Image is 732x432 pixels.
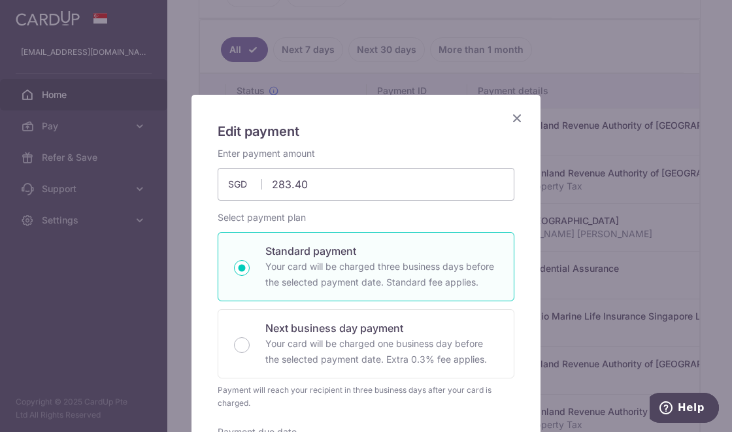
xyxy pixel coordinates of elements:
p: Standard payment [265,243,498,259]
span: Help [28,9,55,21]
h5: Edit payment [218,121,514,142]
button: Close [509,110,525,126]
span: SGD [228,178,262,191]
label: Select payment plan [218,211,306,224]
p: Next business day payment [265,320,498,336]
p: Your card will be charged one business day before the selected payment date. Extra 0.3% fee applies. [265,336,498,367]
div: Payment will reach your recipient in three business days after your card is charged. [218,384,514,410]
iframe: Opens a widget where you can find more information [650,393,719,425]
p: Your card will be charged three business days before the selected payment date. Standard fee appl... [265,259,498,290]
input: 0.00 [218,168,514,201]
label: Enter payment amount [218,147,315,160]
